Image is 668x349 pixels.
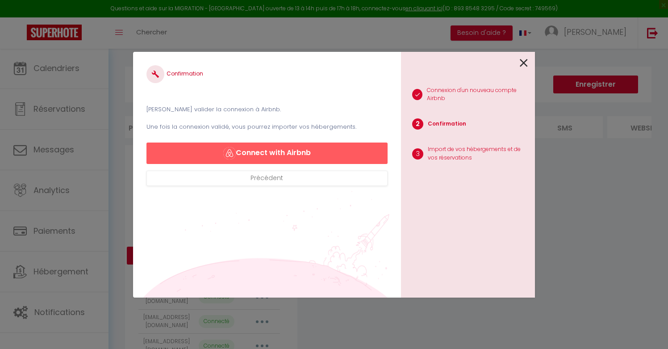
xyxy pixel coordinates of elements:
[146,122,388,131] p: Une fois la connexion validé, vous pourrez importer vos hébergements.
[146,105,388,114] p: [PERSON_NAME] valider la connexion à Airbnb.
[428,145,528,162] p: Import de vos hébergements et de vos réservations
[146,143,388,164] button: Connect with Airbnb
[428,120,466,128] p: Confirmation
[7,4,34,30] button: Open LiveChat chat widget
[412,148,423,160] span: 3
[146,171,388,186] button: Précédent
[412,118,423,130] span: 2
[427,86,528,103] p: Connexion d'un nouveau compte Airbnb
[146,65,388,83] h4: Confirmation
